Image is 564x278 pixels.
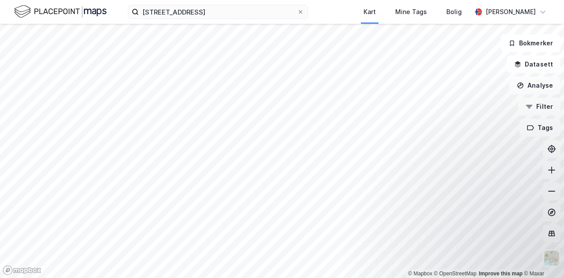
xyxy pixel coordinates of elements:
button: Bokmerker [501,34,560,52]
button: Filter [518,98,560,115]
button: Datasett [507,56,560,73]
a: Improve this map [479,271,523,277]
div: [PERSON_NAME] [486,7,536,17]
a: OpenStreetMap [434,271,477,277]
img: logo.f888ab2527a4732fd821a326f86c7f29.svg [14,4,107,19]
button: Tags [519,119,560,137]
a: Mapbox homepage [3,265,41,275]
a: Mapbox [408,271,432,277]
div: Bolig [446,7,462,17]
div: Mine Tags [395,7,427,17]
button: Analyse [509,77,560,94]
div: Kart [364,7,376,17]
input: Søk på adresse, matrikkel, gårdeiere, leietakere eller personer [139,5,297,19]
